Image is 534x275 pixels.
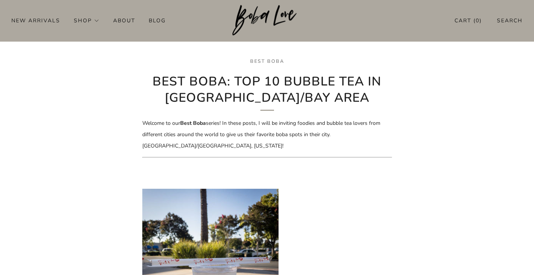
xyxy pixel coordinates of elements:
[74,14,100,26] a: Shop
[455,14,482,27] a: Cart
[149,14,166,26] a: Blog
[142,74,392,111] h1: Best Boba: Top 10 bubble tea in [GEOGRAPHIC_DATA]/Bay Area
[180,120,206,127] strong: Best Boba
[476,17,480,24] items-count: 0
[113,14,135,26] a: About
[11,14,60,26] a: New Arrivals
[142,120,180,127] span: Welcome to our
[232,5,302,36] img: Boba Love
[142,118,392,152] p: series! In these posts, I will be inviting foodies and bubble tea lovers from different cities ar...
[497,14,523,27] a: Search
[250,58,284,64] a: best boba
